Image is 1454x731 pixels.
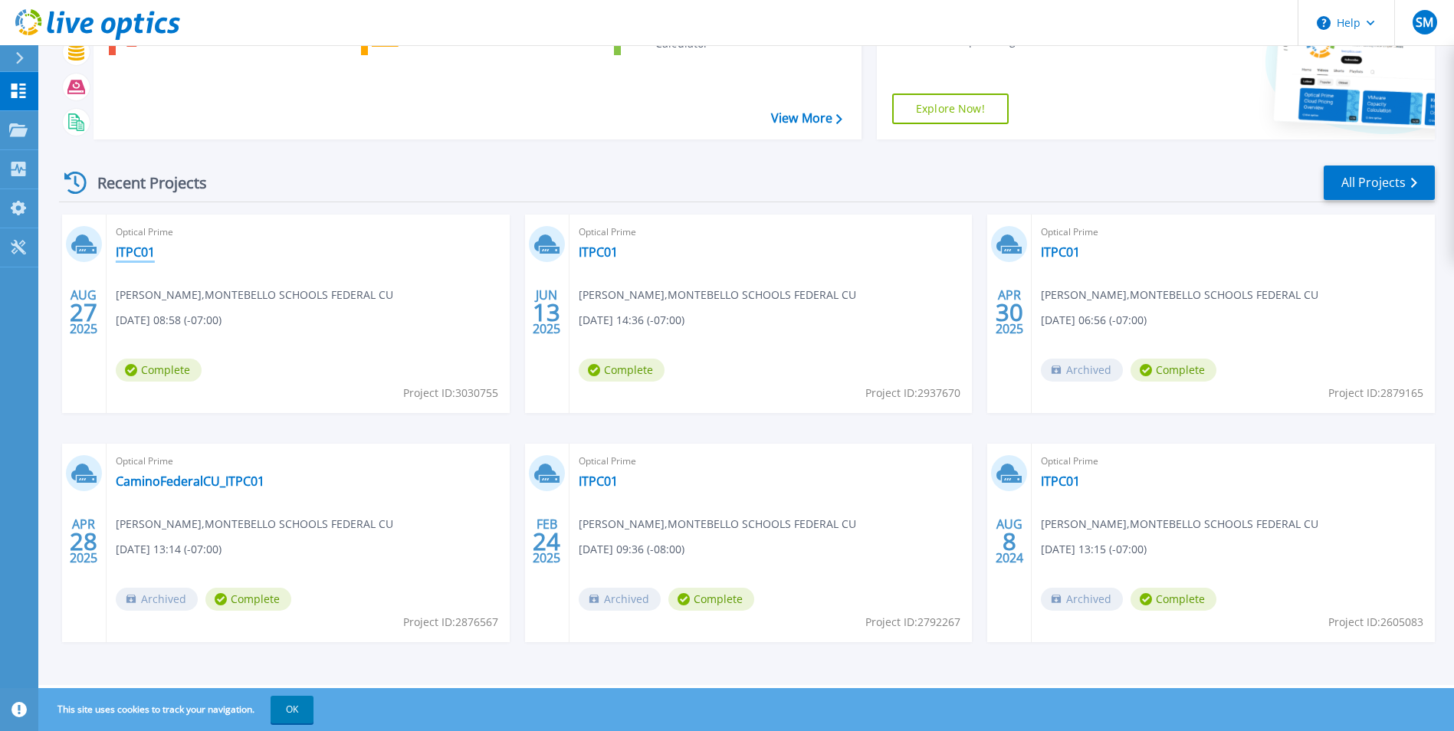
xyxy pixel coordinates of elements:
a: Explore Now! [892,93,1009,124]
span: [PERSON_NAME] , MONTEBELLO SCHOOLS FEDERAL CU [1041,287,1318,303]
span: Complete [668,588,754,611]
a: ITPC01 [1041,474,1080,489]
span: Archived [1041,359,1123,382]
a: View More [771,111,842,126]
span: Optical Prime [116,224,501,241]
span: Project ID: 2792267 [865,614,960,631]
span: Optical Prime [116,453,501,470]
span: [DATE] 14:36 (-07:00) [579,312,684,329]
a: ITPC01 [579,474,618,489]
span: Archived [579,588,661,611]
span: [PERSON_NAME] , MONTEBELLO SCHOOLS FEDERAL CU [116,287,393,303]
span: Project ID: 2937670 [865,385,960,402]
a: ITPC01 [579,244,618,260]
span: [DATE] 13:14 (-07:00) [116,541,222,558]
span: [DATE] 13:15 (-07:00) [1041,541,1147,558]
span: Optical Prime [579,224,963,241]
span: Project ID: 2876567 [403,614,498,631]
span: Archived [1041,588,1123,611]
span: 13 [533,306,560,319]
span: [DATE] 08:58 (-07:00) [116,312,222,329]
span: [DATE] 06:56 (-07:00) [1041,312,1147,329]
span: 30 [996,306,1023,319]
div: AUG 2024 [995,513,1024,569]
div: FEB 2025 [532,513,561,569]
span: Complete [1131,359,1216,382]
span: Optical Prime [1041,224,1426,241]
span: This site uses cookies to track your navigation. [42,696,313,723]
div: JUN 2025 [532,284,561,340]
span: [DATE] 09:36 (-08:00) [579,541,684,558]
a: ITPC01 [1041,244,1080,260]
button: OK [271,696,313,723]
span: Complete [116,359,202,382]
span: [PERSON_NAME] , MONTEBELLO SCHOOLS FEDERAL CU [116,516,393,533]
span: Optical Prime [579,453,963,470]
span: Project ID: 3030755 [403,385,498,402]
span: SM [1416,16,1433,28]
span: [PERSON_NAME] , MONTEBELLO SCHOOLS FEDERAL CU [579,516,856,533]
a: All Projects [1324,166,1435,200]
span: Complete [1131,588,1216,611]
span: Optical Prime [1041,453,1426,470]
div: Recent Projects [59,164,228,202]
span: 28 [70,535,97,548]
span: Project ID: 2605083 [1328,614,1423,631]
span: 8 [1003,535,1016,548]
span: Project ID: 2879165 [1328,385,1423,402]
a: CaminoFederalCU_ITPC01 [116,474,264,489]
span: [PERSON_NAME] , MONTEBELLO SCHOOLS FEDERAL CU [1041,516,1318,533]
span: Archived [116,588,198,611]
span: 24 [533,535,560,548]
span: Complete [205,588,291,611]
div: APR 2025 [69,513,98,569]
span: Complete [579,359,665,382]
a: ITPC01 [116,244,155,260]
div: APR 2025 [995,284,1024,340]
span: [PERSON_NAME] , MONTEBELLO SCHOOLS FEDERAL CU [579,287,856,303]
span: 27 [70,306,97,319]
div: AUG 2025 [69,284,98,340]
